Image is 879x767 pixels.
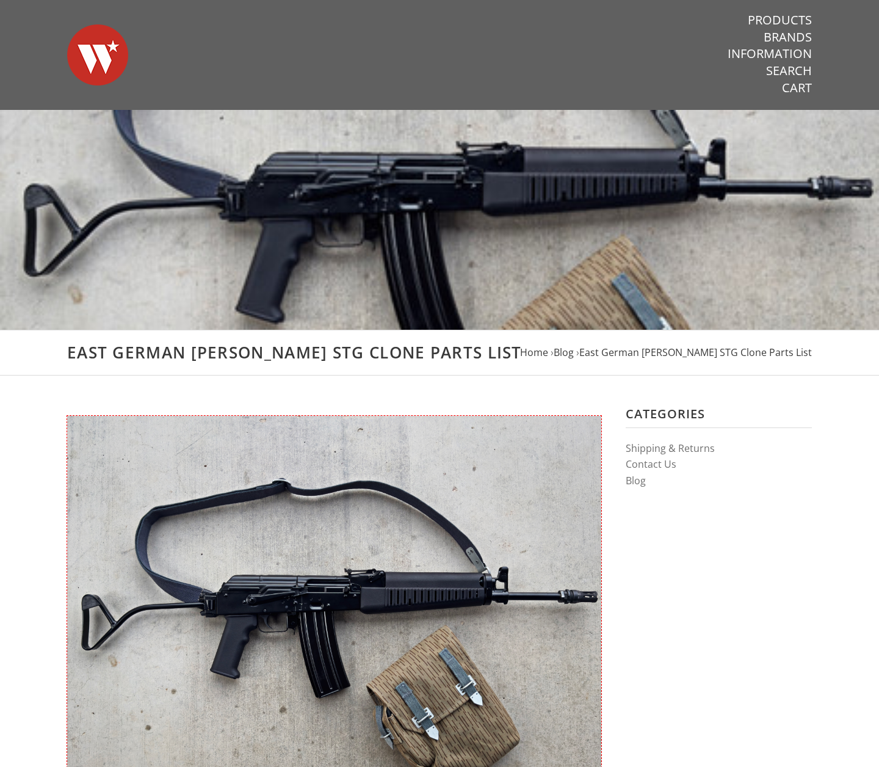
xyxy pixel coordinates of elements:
a: Cart [782,80,812,96]
a: Blog [626,474,646,487]
h3: Categories [626,406,812,428]
a: Home [520,346,548,359]
a: Shipping & Returns [626,442,715,455]
a: Contact Us [626,457,676,471]
li: › [551,344,574,361]
a: Search [766,63,812,79]
a: Information [728,46,812,62]
h1: East German [PERSON_NAME] STG Clone Parts List [67,343,812,363]
a: Brands [764,29,812,45]
a: Blog [554,346,574,359]
a: East German [PERSON_NAME] STG Clone Parts List [579,346,812,359]
li: › [576,344,812,361]
a: Products [748,12,812,28]
img: Warsaw Wood Co. [67,12,128,98]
